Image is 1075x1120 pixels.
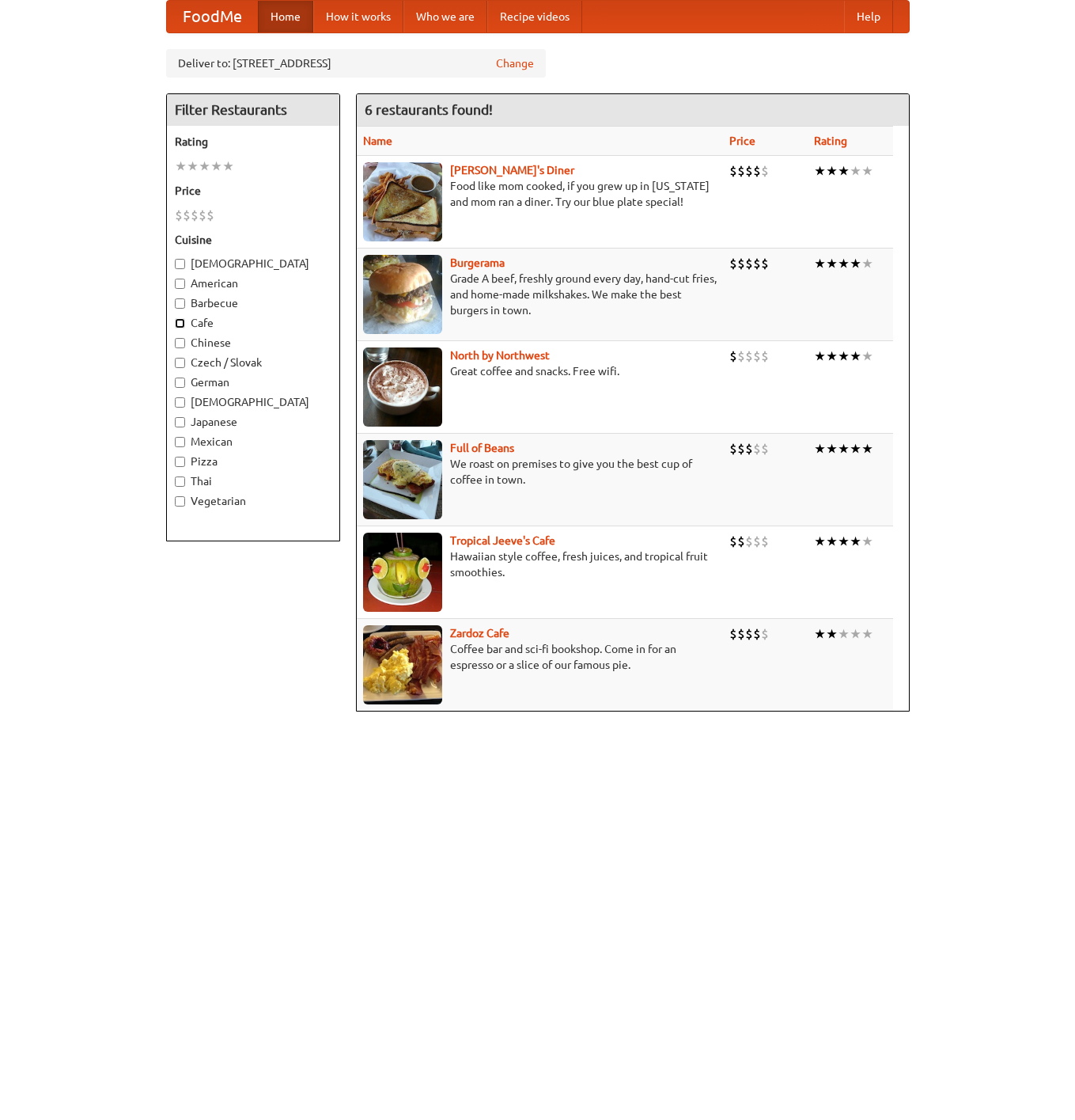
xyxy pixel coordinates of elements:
[753,440,761,457] li: $
[838,625,850,643] li: ★
[365,102,493,117] ng-pluralize: 6 restaurants found!
[850,533,861,550] li: ★
[175,335,331,351] label: Chinese
[175,417,185,427] input: Japanese
[175,437,185,447] input: Mexican
[175,158,187,175] li: ★
[844,1,893,32] a: Help
[729,255,737,272] li: $
[814,440,826,457] li: ★
[450,256,505,269] a: Burgerama
[753,162,761,180] li: $
[199,158,210,175] li: ★
[363,178,717,210] p: Food like mom cooked, if you grew up in [US_STATE] and mom ran a diner. Try our blue plate special!
[838,440,850,457] li: ★
[363,135,392,147] a: Name
[175,414,331,430] label: Japanese
[745,347,753,365] li: $
[753,347,761,365] li: $
[826,162,838,180] li: ★
[175,207,183,224] li: $
[450,627,509,640] a: Zardoz Cafe
[850,625,861,643] li: ★
[175,457,185,467] input: Pizza
[363,456,717,488] p: We roast on premises to give you the best cup of coffee in town.
[861,347,873,365] li: ★
[826,347,838,365] li: ★
[363,641,717,673] p: Coffee bar and sci-fi bookshop. Come in for an espresso or a slice of our famous pie.
[814,255,826,272] li: ★
[737,255,745,272] li: $
[861,255,873,272] li: ★
[861,625,873,643] li: ★
[729,135,755,147] a: Price
[450,534,555,547] b: Tropical Jeeve's Cafe
[363,549,717,580] p: Hawaiian style coffee, fresh juices, and tropical fruit smoothies.
[450,164,574,177] a: [PERSON_NAME]'s Diner
[363,625,442,704] img: zardoz.jpg
[258,1,313,32] a: Home
[729,533,737,550] li: $
[167,94,339,126] h4: Filter Restaurants
[850,162,861,180] li: ★
[175,279,185,289] input: American
[175,275,331,291] label: American
[175,134,331,150] h5: Rating
[187,158,199,175] li: ★
[175,397,185,408] input: [DEMOGRAPHIC_DATA]
[206,207,214,224] li: $
[826,533,838,550] li: ★
[175,315,331,331] label: Cafe
[183,207,191,224] li: $
[175,338,185,348] input: Chinese
[761,533,769,550] li: $
[761,255,769,272] li: $
[175,454,331,469] label: Pizza
[826,255,838,272] li: ★
[826,625,838,643] li: ★
[175,476,185,487] input: Thai
[199,207,206,224] li: $
[850,255,861,272] li: ★
[861,533,873,550] li: ★
[191,207,199,224] li: $
[861,440,873,457] li: ★
[450,442,514,454] a: Full of Beans
[814,135,847,147] a: Rating
[175,232,331,248] h5: Cuisine
[814,347,826,365] li: ★
[838,347,850,365] li: ★
[167,1,258,32] a: FoodMe
[363,271,717,318] p: Grade A beef, freshly ground every day, hand-cut fries, and home-made milkshakes. We make the bes...
[737,533,745,550] li: $
[729,162,737,180] li: $
[175,259,185,269] input: [DEMOGRAPHIC_DATA]
[175,374,331,390] label: German
[175,473,331,489] label: Thai
[737,440,745,457] li: $
[363,162,442,241] img: sallys.jpg
[363,255,442,334] img: burgerama.jpg
[826,440,838,457] li: ★
[313,1,403,32] a: How it works
[753,255,761,272] li: $
[861,162,873,180] li: ★
[850,440,861,457] li: ★
[745,440,753,457] li: $
[737,162,745,180] li: $
[729,625,737,643] li: $
[753,625,761,643] li: $
[222,158,234,175] li: ★
[838,162,850,180] li: ★
[737,347,745,365] li: $
[745,255,753,272] li: $
[175,318,185,328] input: Cafe
[363,347,442,427] img: north.jpg
[850,347,861,365] li: ★
[175,298,185,309] input: Barbecue
[761,347,769,365] li: $
[761,162,769,180] li: $
[450,349,550,362] a: North by Northwest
